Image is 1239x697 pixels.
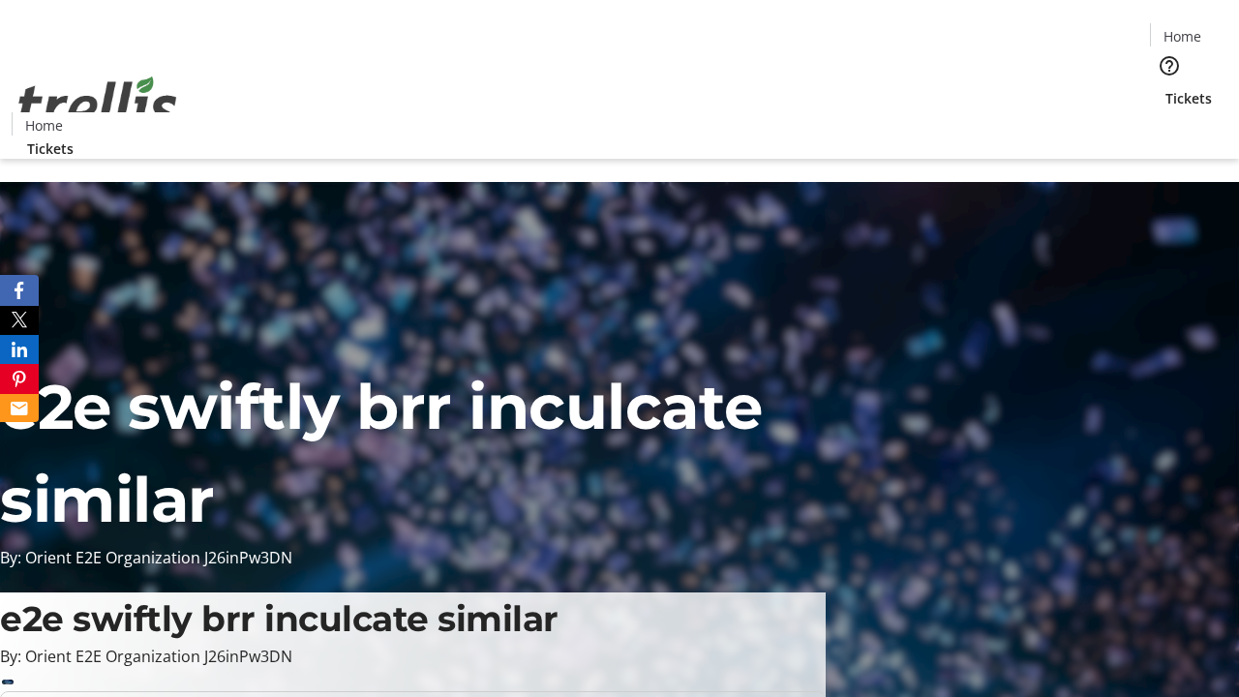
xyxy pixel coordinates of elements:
span: Home [1163,26,1201,46]
a: Tickets [1150,88,1227,108]
button: Cart [1150,108,1189,147]
img: Orient E2E Organization J26inPw3DN's Logo [12,55,184,152]
a: Tickets [12,138,89,159]
span: Tickets [1165,88,1212,108]
span: Home [25,115,63,136]
a: Home [1151,26,1213,46]
a: Home [13,115,75,136]
button: Help [1150,46,1189,85]
span: Tickets [27,138,74,159]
